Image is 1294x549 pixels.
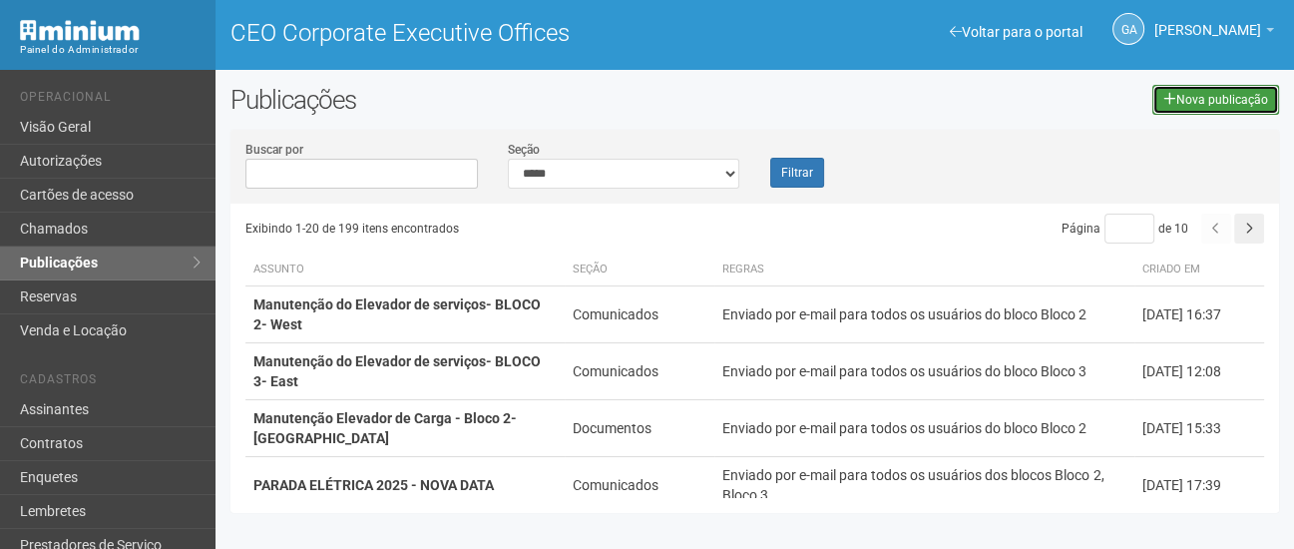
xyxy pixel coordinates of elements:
td: Enviado por e-mail para todos os usuários do bloco Bloco 2 [714,400,1134,457]
div: Painel do Administrador [20,41,201,59]
span: Gisele Alevato [1154,3,1261,38]
strong: Manutenção do Elevador de serviços- BLOCO 3- East [253,353,541,389]
li: Cadastros [20,372,201,393]
th: Assunto [245,254,565,286]
div: Exibindo 1-20 de 199 itens encontrados [245,214,755,244]
label: Seção [508,141,540,159]
label: Buscar por [245,141,303,159]
span: Página de 10 [1062,222,1188,236]
th: Regras [714,254,1134,286]
strong: Manutenção do Elevador de serviços- BLOCO 2- West [253,296,541,332]
td: [DATE] 17:39 [1134,457,1264,514]
td: Comunicados [565,457,714,514]
strong: Manutenção Elevador de Carga - Bloco 2-[GEOGRAPHIC_DATA] [253,410,517,446]
td: Enviado por e-mail para todos os usuários do bloco Bloco 3 [714,343,1134,400]
li: Operacional [20,90,201,111]
th: Criado em [1134,254,1264,286]
a: Nova publicação [1152,85,1279,115]
h1: CEO Corporate Executive Offices [230,20,739,46]
td: Comunicados [565,286,714,343]
strong: PARADA ELÉTRICA 2025 - NOVA DATA [253,477,494,493]
button: Filtrar [770,158,824,188]
td: Documentos [565,400,714,457]
img: Minium [20,20,140,41]
a: [PERSON_NAME] [1154,25,1274,41]
td: [DATE] 12:08 [1134,343,1264,400]
td: [DATE] 16:37 [1134,286,1264,343]
td: Comunicados [565,343,714,400]
td: Enviado por e-mail para todos os usuários do bloco Bloco 2 [714,286,1134,343]
td: [DATE] 15:33 [1134,400,1264,457]
td: Enviado por e-mail para todos os usuários dos blocos Bloco 2, Bloco 3 [714,457,1134,514]
th: Seção [565,254,714,286]
h2: Publicações [230,85,649,115]
a: GA [1112,13,1144,45]
a: Voltar para o portal [950,24,1082,40]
